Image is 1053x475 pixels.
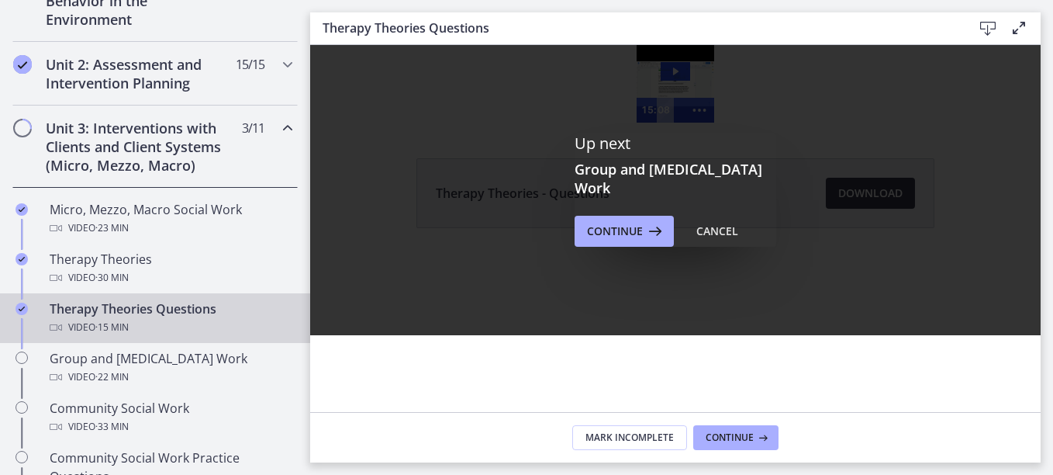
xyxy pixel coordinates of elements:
button: Play Video: cbe5kl9t4o1cl02sigig.mp4 [350,17,380,36]
div: Video [50,418,292,436]
span: 15 / 15 [236,55,264,74]
span: · 15 min [95,318,129,337]
span: · 33 min [95,418,129,436]
div: Micro, Mezzo, Macro Social Work [50,200,292,237]
div: Video [50,318,292,337]
i: Completed [16,303,28,315]
h2: Unit 2: Assessment and Intervention Planning [46,55,235,92]
span: Mark Incomplete [585,432,674,444]
span: Continue [587,222,643,241]
div: Therapy Theories [50,250,292,287]
p: Up next [575,133,776,154]
span: Continue [706,432,754,444]
h3: Therapy Theories Questions [323,19,948,37]
div: Therapy Theories Questions [50,300,292,337]
div: Video [50,269,292,287]
i: Completed [16,203,28,216]
div: Playbar [354,53,368,78]
span: 3 / 11 [242,119,264,137]
div: Group and [MEDICAL_DATA] Work [50,349,292,387]
span: · 30 min [95,269,129,287]
span: · 23 min [95,219,129,237]
h3: Group and [MEDICAL_DATA] Work [575,160,776,197]
div: Video [50,368,292,387]
button: Mark Incomplete [572,425,687,450]
button: Continue [575,216,674,247]
button: Show more buttons [375,53,404,78]
button: Continue [693,425,779,450]
i: Completed [16,253,28,265]
span: · 22 min [95,368,129,387]
div: Cancel [696,222,738,241]
h2: Unit 3: Interventions with Clients and Client Systems (Micro, Mezzo, Macro) [46,119,235,175]
div: Community Social Work [50,399,292,436]
button: Cancel [684,216,751,247]
div: Video [50,219,292,237]
i: Completed [13,55,32,74]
